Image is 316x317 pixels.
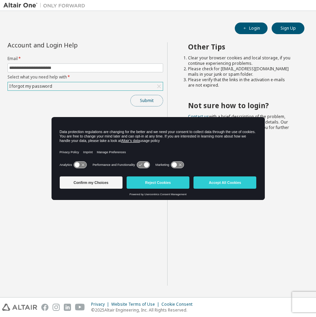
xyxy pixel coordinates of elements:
[188,77,292,88] li: Please verify that the links in the activation e-mails are not expired.
[53,304,60,311] img: instagram.svg
[188,101,292,110] h2: Not sure how to login?
[188,42,292,51] h2: Other Tips
[8,83,53,90] div: I forgot my password
[8,42,132,48] div: Account and Login Help
[8,56,163,61] label: Email
[188,114,289,136] span: with a brief description of the problem, your registered e-mail id and company details. Our suppo...
[91,307,197,313] p: © 2025 Altair Engineering, Inc. All Rights Reserved.
[64,304,71,311] img: linkedin.svg
[188,66,292,77] li: Please check for [EMAIL_ADDRESS][DOMAIN_NAME] mails in your junk or spam folder.
[8,74,163,80] label: Select what you need help with
[161,302,197,307] div: Cookie Consent
[41,304,48,311] img: facebook.svg
[130,95,163,106] button: Submit
[272,23,304,34] button: Sign Up
[188,114,209,119] a: Contact us
[235,23,268,34] button: Login
[188,55,292,66] li: Clear your browser cookies and local storage, if you continue experiencing problems.
[91,302,111,307] div: Privacy
[111,302,161,307] div: Website Terms of Use
[3,2,89,9] img: Altair One
[8,82,163,90] div: I forgot my password
[75,304,85,311] img: youtube.svg
[2,304,37,311] img: altair_logo.svg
